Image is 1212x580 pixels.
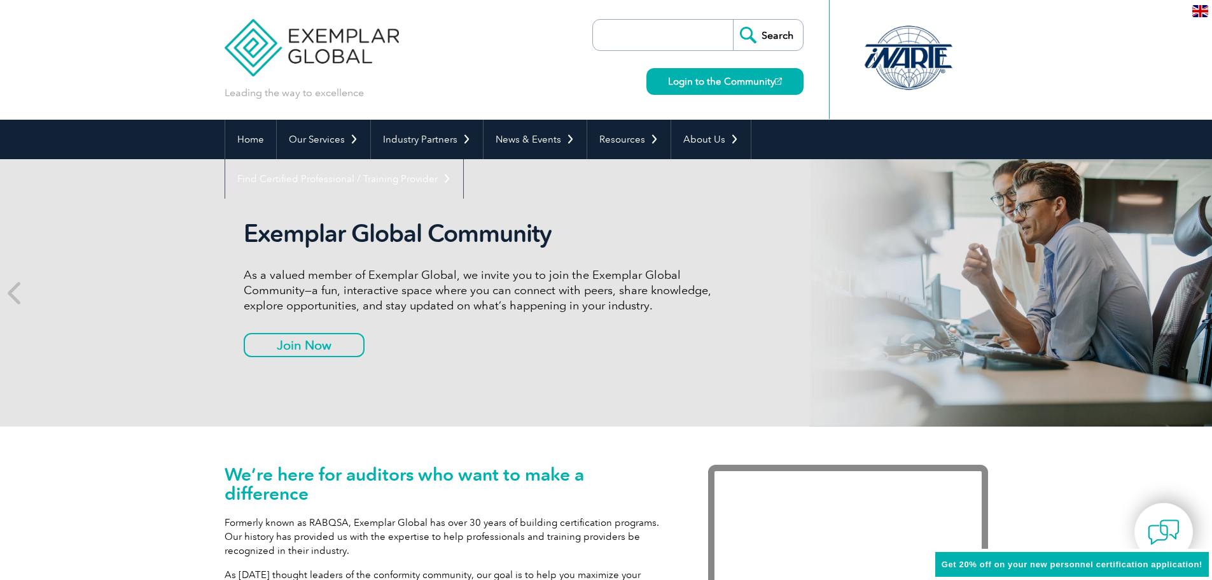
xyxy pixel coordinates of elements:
[225,159,463,199] a: Find Certified Professional / Training Provider
[225,86,364,100] p: Leading the way to excellence
[244,333,365,357] a: Join Now
[671,120,751,159] a: About Us
[244,267,721,313] p: As a valued member of Exemplar Global, we invite you to join the Exemplar Global Community—a fun,...
[587,120,671,159] a: Resources
[733,20,803,50] input: Search
[225,516,670,558] p: Formerly known as RABQSA, Exemplar Global has over 30 years of building certification programs. O...
[1148,516,1180,548] img: contact-chat.png
[484,120,587,159] a: News & Events
[646,68,804,95] a: Login to the Community
[225,465,670,503] h1: We’re here for auditors who want to make a difference
[225,120,276,159] a: Home
[244,219,721,248] h2: Exemplar Global Community
[371,120,483,159] a: Industry Partners
[277,120,370,159] a: Our Services
[942,560,1202,569] span: Get 20% off on your new personnel certification application!
[1192,5,1208,17] img: en
[775,78,782,85] img: open_square.png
